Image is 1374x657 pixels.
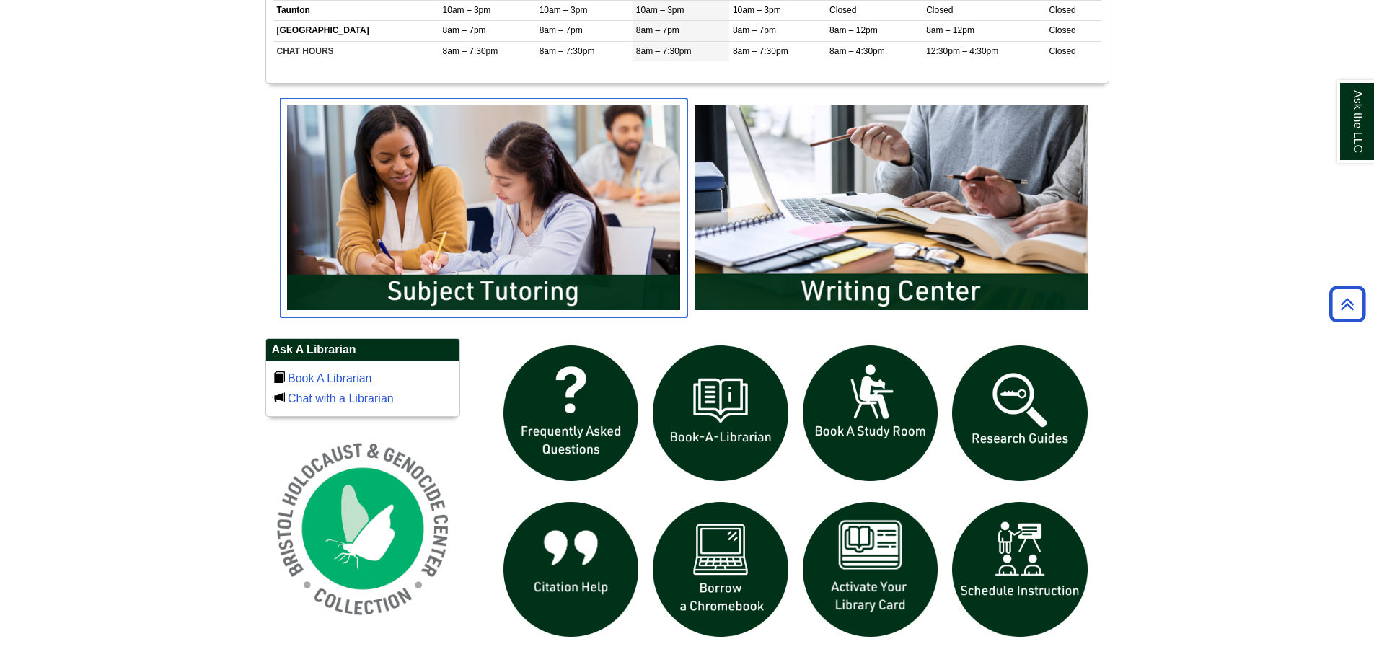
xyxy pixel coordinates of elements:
div: slideshow [280,98,1095,324]
img: activate Library Card icon links to form to activate student ID into library card [796,495,946,645]
td: Taunton [273,1,439,21]
img: book a study room icon links to book a study room web page [796,338,946,488]
a: Back to Top [1324,294,1370,314]
td: [GEOGRAPHIC_DATA] [273,21,439,41]
span: 8am – 7pm [636,25,679,35]
img: Borrow a chromebook icon links to the borrow a chromebook web page [646,495,796,645]
a: Chat with a Librarian [288,392,394,405]
span: 10am – 3pm [636,5,684,15]
span: 10am – 3pm [733,5,781,15]
div: slideshow [496,338,1095,651]
img: citation help icon links to citation help guide page [496,495,646,645]
a: Book A Librarian [288,372,372,384]
span: Closed [926,5,953,15]
span: Closed [1049,25,1075,35]
span: 10am – 3pm [443,5,491,15]
img: For faculty. Schedule Library Instruction icon links to form. [945,495,1095,645]
img: Writing Center Information [687,98,1095,317]
span: 8am – 7pm [540,25,583,35]
img: Holocaust and Genocide Collection [265,431,460,626]
span: Closed [1049,5,1075,15]
img: Subject Tutoring Information [280,98,687,317]
span: 8am – 7pm [443,25,486,35]
td: CHAT HOURS [273,41,439,61]
span: Closed [1049,46,1075,56]
img: Book a Librarian icon links to book a librarian web page [646,338,796,488]
span: 12:30pm – 4:30pm [926,46,998,56]
span: 8am – 7:30pm [733,46,788,56]
img: frequently asked questions [496,338,646,488]
span: 8am – 7:30pm [443,46,498,56]
span: 10am – 3pm [540,5,588,15]
span: Closed [829,5,856,15]
span: 8am – 7:30pm [636,46,692,56]
span: 8am – 7pm [733,25,776,35]
span: 8am – 7:30pm [540,46,595,56]
span: 8am – 12pm [926,25,974,35]
span: 8am – 4:30pm [829,46,885,56]
img: Research Guides icon links to research guides web page [945,338,1095,488]
span: 8am – 12pm [829,25,878,35]
h2: Ask A Librarian [266,339,459,361]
